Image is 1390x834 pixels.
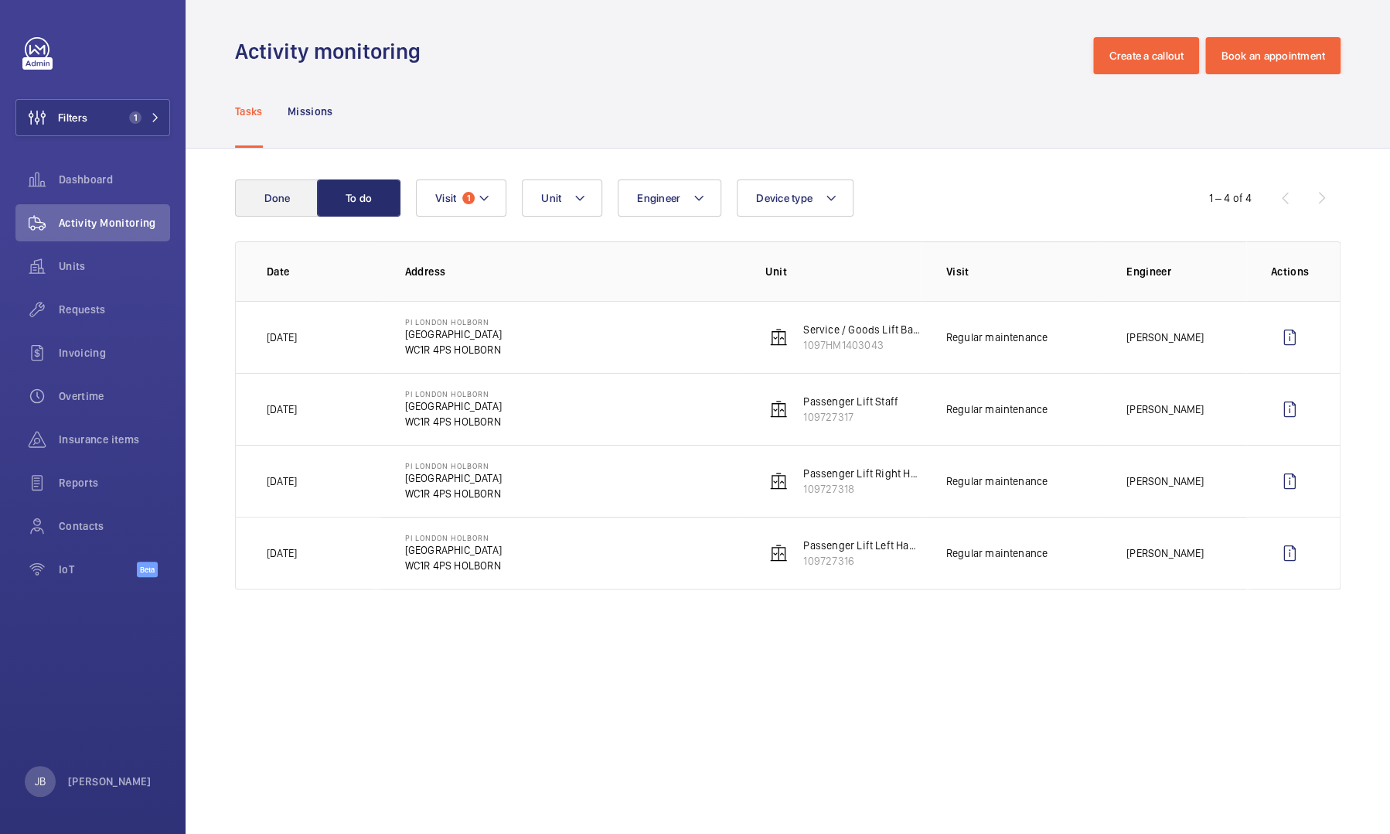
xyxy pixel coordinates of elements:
[288,104,333,119] p: Missions
[769,472,788,490] img: elevator.svg
[405,326,502,342] p: [GEOGRAPHIC_DATA]
[129,111,141,124] span: 1
[267,330,297,345] p: [DATE]
[803,481,921,497] p: 109727318
[1126,402,1204,417] p: [PERSON_NAME]
[405,542,502,558] p: [GEOGRAPHIC_DATA]
[803,322,921,337] p: Service / Goods Lift Back of House
[946,402,1048,417] p: Regular maintenance
[59,215,170,231] span: Activity Monitoring
[946,264,1102,279] p: Visit
[405,389,502,398] p: PI London Holborn
[1271,264,1309,279] p: Actions
[618,179,721,217] button: Engineer
[769,328,788,347] img: elevator.svg
[803,553,921,569] p: 109727316
[58,110,87,125] span: Filters
[405,486,502,501] p: WC1R 4PS HOLBORN
[803,337,921,353] p: 1097HM1403043
[267,545,297,561] p: [DATE]
[317,179,400,217] button: To do
[59,388,170,404] span: Overtime
[15,99,170,136] button: Filters1
[769,400,788,419] img: elevator.svg
[1093,37,1199,74] button: Create a callout
[803,538,921,553] p: Passenger Lift Left Hand
[462,192,475,204] span: 1
[1126,545,1204,561] p: [PERSON_NAME]
[59,258,170,274] span: Units
[946,330,1048,345] p: Regular maintenance
[59,518,170,534] span: Contacts
[1208,190,1252,206] div: 1 – 4 of 4
[59,562,137,577] span: IoT
[59,345,170,361] span: Invoicing
[235,179,319,217] button: Done
[405,558,502,573] p: WC1R 4PS HOLBORN
[405,398,502,414] p: [GEOGRAPHIC_DATA]
[541,192,561,204] span: Unit
[765,264,921,279] p: Unit
[35,774,46,789] p: JB
[405,342,502,357] p: WC1R 4PS HOLBORN
[756,192,813,204] span: Device type
[59,302,170,317] span: Requests
[235,104,263,119] p: Tasks
[1126,330,1204,345] p: [PERSON_NAME]
[137,562,158,577] span: Beta
[68,774,152,789] p: [PERSON_NAME]
[435,192,456,204] span: Visit
[405,533,502,542] p: PI London Holborn
[522,179,602,217] button: Unit
[1126,473,1204,489] p: [PERSON_NAME]
[1205,37,1341,74] button: Book an appointment
[59,432,170,447] span: Insurance items
[946,473,1048,489] p: Regular maintenance
[235,37,430,66] h1: Activity monitoring
[59,172,170,187] span: Dashboard
[267,473,297,489] p: [DATE]
[803,409,898,425] p: 109727317
[405,317,502,326] p: PI London Holborn
[769,544,788,562] img: elevator.svg
[405,461,502,470] p: PI London Holborn
[267,264,380,279] p: Date
[267,402,297,417] p: [DATE]
[59,475,170,490] span: Reports
[946,545,1048,561] p: Regular maintenance
[637,192,680,204] span: Engineer
[803,394,898,409] p: Passenger Lift Staff
[405,470,502,486] p: [GEOGRAPHIC_DATA]
[803,466,921,481] p: Passenger Lift Right Hand
[405,414,502,429] p: WC1R 4PS HOLBORN
[1126,264,1246,279] p: Engineer
[405,264,741,279] p: Address
[737,179,853,217] button: Device type
[416,179,506,217] button: Visit1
